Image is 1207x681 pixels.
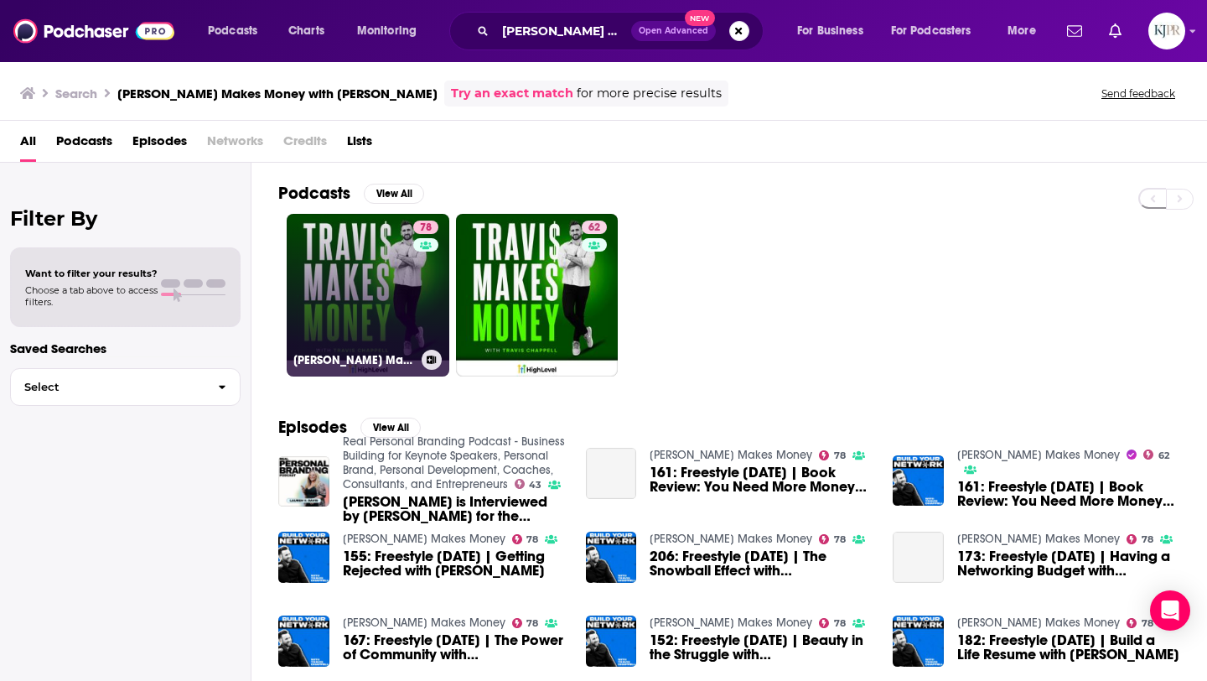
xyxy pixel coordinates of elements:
[343,616,505,630] a: Travis Makes Money
[1158,452,1169,460] span: 62
[10,206,241,231] h2: Filter By
[343,549,566,578] a: 155: Freestyle Friday | Getting Rejected with Travis Chappell
[25,268,158,279] span: Want to filter your results?
[819,450,846,460] a: 78
[957,616,1120,630] a: Travis Makes Money
[650,633,873,662] a: 152: Freestyle Friday | Beauty in the Struggle with Travis Chappell
[1102,17,1128,45] a: Show notifications dropdown
[1150,590,1190,631] div: Open Intercom Messenger
[343,633,566,662] a: 167: Freestyle Friday | The Power of Community with Travis Chappell
[278,616,329,667] a: 167: Freestyle Friday | The Power of Community with Travis Chappell
[957,549,1180,578] a: 173: Freestyle Friday | Having a Networking Budget with Travis Chappell
[278,417,421,438] a: EpisodesView All
[512,534,539,544] a: 78
[957,633,1180,662] a: 182: Freestyle Friday | Build a Life Resume with Travis Chappell
[11,382,205,392] span: Select
[451,84,573,103] a: Try an exact match
[20,127,36,162] a: All
[996,18,1057,44] button: open menu
[1060,17,1089,45] a: Show notifications dropdown
[650,633,873,662] span: 152: Freestyle [DATE] | Beauty in the Struggle with [PERSON_NAME]
[56,127,112,162] a: Podcasts
[797,19,863,43] span: For Business
[343,495,566,523] a: Lauren V. Davis is Interviewed by Travis Chappell for the Travis Makes Money Podcast
[588,220,600,237] span: 62
[529,481,541,489] span: 43
[1143,450,1169,460] a: 62
[196,18,279,44] button: open menu
[834,620,846,627] span: 78
[278,183,350,204] h2: Podcasts
[343,532,505,546] a: Travis Makes Money
[343,633,566,662] span: 167: Freestyle [DATE] | The Power of Community with [PERSON_NAME]
[288,19,324,43] span: Charts
[10,368,241,406] button: Select
[208,19,257,43] span: Podcasts
[650,549,873,578] span: 206: Freestyle [DATE] | The Snowball Effect with [PERSON_NAME]
[13,15,174,47] img: Podchaser - Follow, Share and Rate Podcasts
[512,618,539,628] a: 78
[456,214,619,377] a: 62
[413,221,438,234] a: 78
[495,18,631,44] input: Search podcasts, credits, & more...
[586,616,637,667] img: 152: Freestyle Friday | Beauty in the Struggle with Travis Chappell
[278,532,329,583] img: 155: Freestyle Friday | Getting Rejected with Travis Chappell
[465,12,780,50] div: Search podcasts, credits, & more...
[25,284,158,308] span: Choose a tab above to access filters.
[957,448,1120,462] a: Travis Makes Money
[1008,19,1036,43] span: More
[1148,13,1185,49] img: User Profile
[343,549,566,578] span: 155: Freestyle [DATE] | Getting Rejected with [PERSON_NAME]
[577,84,722,103] span: for more precise results
[819,534,846,544] a: 78
[55,86,97,101] h3: Search
[293,353,415,367] h3: [PERSON_NAME] Makes Money
[1142,620,1153,627] span: 78
[278,456,329,507] img: Lauren V. Davis is Interviewed by Travis Chappell for the Travis Makes Money Podcast
[650,549,873,578] a: 206: Freestyle Friday | The Snowball Effect with Travis Chappell
[526,536,538,543] span: 78
[287,214,449,377] a: 78[PERSON_NAME] Makes Money
[834,452,846,460] span: 78
[586,448,637,499] a: 161: Freestyle Friday | Book Review: You Need More Money with Travis Chappell
[819,618,846,628] a: 78
[582,221,607,234] a: 62
[785,18,884,44] button: open menu
[893,532,944,583] a: 173: Freestyle Friday | Having a Networking Budget with Travis Chappell
[117,86,438,101] h3: [PERSON_NAME] Makes Money with [PERSON_NAME]
[420,220,432,237] span: 78
[343,434,565,491] a: Real Personal Branding Podcast - Business Building for Keynote Speakers, Personal Brand, Personal...
[132,127,187,162] span: Episodes
[685,10,715,26] span: New
[650,532,812,546] a: Travis Makes Money
[834,536,846,543] span: 78
[10,340,241,356] p: Saved Searches
[650,465,873,494] span: 161: Freestyle [DATE] | Book Review: You Need More Money with [PERSON_NAME]
[586,532,637,583] img: 206: Freestyle Friday | The Snowball Effect with Travis Chappell
[1096,86,1180,101] button: Send feedback
[364,184,424,204] button: View All
[639,27,708,35] span: Open Advanced
[207,127,263,162] span: Networks
[277,18,334,44] a: Charts
[957,480,1180,508] a: 161: Freestyle Friday | Book Review: You Need More Money with Travis Chappell
[347,127,372,162] a: Lists
[345,18,438,44] button: open menu
[957,633,1180,662] span: 182: Freestyle [DATE] | Build a Life Resume with [PERSON_NAME]
[650,448,812,462] a: Travis Makes Money
[357,19,417,43] span: Monitoring
[278,417,347,438] h2: Episodes
[650,465,873,494] a: 161: Freestyle Friday | Book Review: You Need More Money with Travis Chappell
[893,616,944,667] img: 182: Freestyle Friday | Build a Life Resume with Travis Chappell
[957,549,1180,578] span: 173: Freestyle [DATE] | Having a Networking Budget with [PERSON_NAME]
[360,418,421,438] button: View All
[893,455,944,507] a: 161: Freestyle Friday | Book Review: You Need More Money with Travis Chappell
[1127,534,1153,544] a: 78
